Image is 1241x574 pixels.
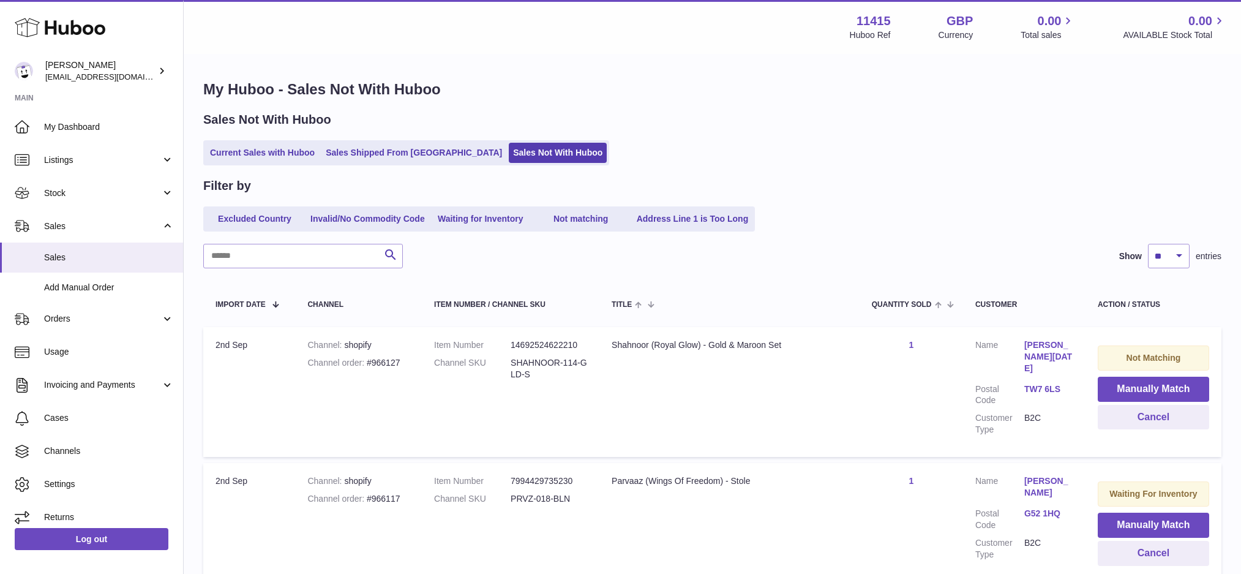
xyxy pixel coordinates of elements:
[1098,541,1209,566] button: Cancel
[44,346,174,358] span: Usage
[203,178,251,194] h2: Filter by
[321,143,506,163] a: Sales Shipped From [GEOGRAPHIC_DATA]
[307,339,410,351] div: shopify
[509,143,607,163] a: Sales Not With Huboo
[44,512,174,523] span: Returns
[307,476,344,486] strong: Channel
[511,339,587,351] dd: 14692524622210
[975,383,1024,407] dt: Postal Code
[1196,251,1221,262] span: entries
[975,508,1024,531] dt: Postal Code
[434,475,511,487] dt: Item Number
[45,59,156,83] div: [PERSON_NAME]
[307,475,410,487] div: shopify
[1123,29,1226,41] span: AVAILABLE Stock Total
[203,111,331,128] h2: Sales Not With Huboo
[307,494,367,504] strong: Channel order
[1098,513,1209,538] button: Manually Match
[975,339,1024,377] dt: Name
[206,209,304,229] a: Excluded Country
[612,475,847,487] div: Parvaaz (Wings Of Freedom) - Stole
[612,301,632,309] span: Title
[1024,475,1073,499] a: [PERSON_NAME]
[44,187,161,199] span: Stock
[939,29,973,41] div: Currency
[434,493,511,505] dt: Channel SKU
[44,379,161,391] span: Invoicing and Payments
[632,209,753,229] a: Address Line 1 is Too Long
[1024,383,1073,395] a: TW7 6LS
[857,13,891,29] strong: 11415
[307,358,367,368] strong: Channel order
[44,252,174,263] span: Sales
[307,493,410,505] div: #966117
[1021,29,1075,41] span: Total sales
[432,209,530,229] a: Waiting for Inventory
[307,301,410,309] div: Channel
[975,537,1024,561] dt: Customer Type
[909,340,913,350] a: 1
[1123,13,1226,41] a: 0.00 AVAILABLE Stock Total
[1098,377,1209,402] button: Manually Match
[44,313,161,325] span: Orders
[1021,13,1075,41] a: 0.00 Total sales
[206,143,319,163] a: Current Sales with Huboo
[216,301,266,309] span: Import date
[872,301,932,309] span: Quantity Sold
[45,72,180,81] span: [EMAIL_ADDRESS][DOMAIN_NAME]
[1024,412,1073,436] dd: B2C
[1119,251,1142,262] label: Show
[1038,13,1062,29] span: 0.00
[612,339,847,351] div: Shahnoor (Royal Glow) - Gold & Maroon Set
[44,121,174,133] span: My Dashboard
[511,475,587,487] dd: 7994429735230
[44,221,161,232] span: Sales
[975,412,1024,436] dt: Customer Type
[975,475,1024,502] dt: Name
[44,154,161,166] span: Listings
[1127,353,1181,363] strong: Not Matching
[1024,508,1073,519] a: G52 1HQ
[975,301,1073,309] div: Customer
[203,327,295,457] td: 2nd Sep
[511,357,587,380] dd: SHAHNOOR-114-GLD-S
[307,340,344,350] strong: Channel
[434,301,587,309] div: Item Number / Channel SKU
[307,357,410,369] div: #966127
[1098,301,1209,309] div: Action / Status
[44,445,174,457] span: Channels
[434,357,511,380] dt: Channel SKU
[1109,489,1197,499] strong: Waiting For Inventory
[1024,339,1073,374] a: [PERSON_NAME][DATE]
[511,493,587,505] dd: PRVZ-018-BLN
[15,62,33,80] img: care@shopmanto.uk
[1024,537,1073,561] dd: B2C
[44,478,174,490] span: Settings
[203,80,1221,99] h1: My Huboo - Sales Not With Huboo
[44,282,174,293] span: Add Manual Order
[306,209,429,229] a: Invalid/No Commodity Code
[532,209,630,229] a: Not matching
[909,476,913,486] a: 1
[1098,405,1209,430] button: Cancel
[947,13,973,29] strong: GBP
[1188,13,1212,29] span: 0.00
[15,528,168,550] a: Log out
[850,29,891,41] div: Huboo Ref
[434,339,511,351] dt: Item Number
[44,412,174,424] span: Cases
